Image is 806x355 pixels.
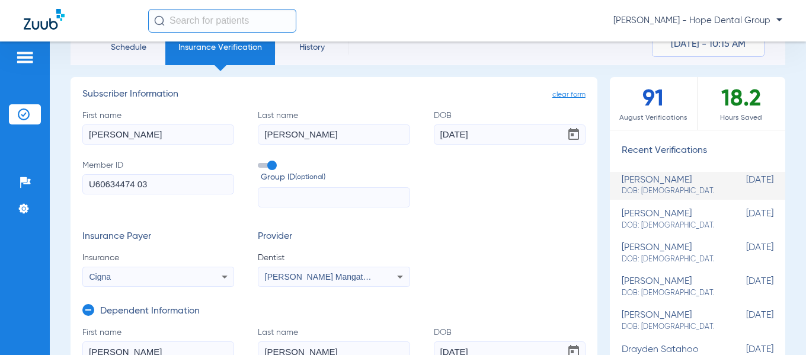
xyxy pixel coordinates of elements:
label: First name [82,110,234,145]
h3: Subscriber Information [82,89,586,101]
div: 91 [610,77,698,130]
h3: Recent Verifications [610,145,785,157]
span: DOB: [DEMOGRAPHIC_DATA] [622,186,714,197]
span: History [284,41,340,53]
span: Dentist [258,252,410,264]
label: Last name [258,110,410,145]
span: [PERSON_NAME] - Hope Dental Group [613,15,782,27]
span: clear form [552,89,586,101]
span: DOB: [DEMOGRAPHIC_DATA] [622,220,714,231]
span: [DATE] [714,276,773,298]
span: [DATE] - 10:15 AM [671,39,746,50]
button: Open calendar [562,123,586,146]
input: Last name [258,124,410,145]
div: 18.2 [698,77,785,130]
span: Cigna [89,272,111,282]
span: [DATE] [714,242,773,264]
img: Zuub Logo [24,9,65,30]
input: First name [82,124,234,145]
span: [DATE] [714,175,773,197]
h3: Dependent Information [100,306,200,318]
div: [PERSON_NAME] [622,310,714,332]
div: [PERSON_NAME] [622,175,714,197]
span: DOB: [DEMOGRAPHIC_DATA] [622,254,714,265]
span: [PERSON_NAME] Mangatal 1154446649 [265,272,418,282]
iframe: Chat Widget [747,298,806,355]
input: Search for patients [148,9,296,33]
span: August Verifications [610,112,697,124]
span: Hours Saved [698,112,785,124]
input: DOBOpen calendar [434,124,586,145]
label: DOB [434,110,586,145]
div: [PERSON_NAME] [622,209,714,231]
div: [PERSON_NAME] [622,276,714,298]
span: [DATE] [714,310,773,332]
div: [PERSON_NAME] [622,242,714,264]
h3: Provider [258,231,410,243]
label: Member ID [82,159,234,208]
small: (optional) [295,171,325,184]
span: DOB: [DEMOGRAPHIC_DATA] [622,322,714,332]
span: Group ID [261,171,410,184]
span: Schedule [100,41,156,53]
span: [DATE] [714,209,773,231]
span: Insurance [82,252,234,264]
img: hamburger-icon [15,50,34,65]
span: DOB: [DEMOGRAPHIC_DATA] [622,288,714,299]
span: Insurance Verification [174,41,266,53]
input: Member ID [82,174,234,194]
h3: Insurance Payer [82,231,234,243]
img: Search Icon [154,15,165,26]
